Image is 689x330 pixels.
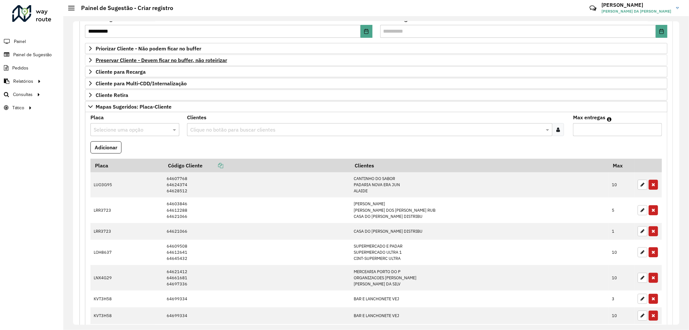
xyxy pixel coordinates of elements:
[163,159,350,172] th: Código Cliente
[96,58,227,63] span: Preservar Cliente - Devem ficar no buffer, não roteirizar
[586,1,600,15] a: Contato Rápido
[14,38,26,45] span: Painel
[163,223,350,240] td: 64621066
[90,141,121,154] button: Adicionar
[163,197,350,223] td: 64603846 64612288 64621066
[607,117,611,122] em: Máximo de clientes que serão colocados na mesma rota com os clientes informados
[163,240,350,265] td: 64609508 64612641 64645432
[350,307,609,324] td: BAR E LANCHONETE VEJ
[85,90,667,101] a: Cliente Retira
[96,69,146,74] span: Cliente para Recarga
[90,240,163,265] td: LOH8637
[609,240,634,265] td: 10
[360,25,372,38] button: Choose Date
[350,159,609,172] th: Clientes
[656,25,667,38] button: Choose Date
[350,197,609,223] td: [PERSON_NAME] [PERSON_NAME] DOS [PERSON_NAME] RUB CASA DO [PERSON_NAME] DISTRIBU
[90,172,163,197] td: LUO3G95
[90,265,163,291] td: LNX4G29
[609,265,634,291] td: 10
[163,307,350,324] td: 64699334
[350,240,609,265] td: SUPERMERCADO E PADAR SUPERMERCADO ULTRA 1 CINT-SUPERMERC ULTRA
[96,81,187,86] span: Cliente para Multi-CDD/Internalização
[90,307,163,324] td: KVT3H58
[12,104,24,111] span: Tático
[573,113,605,121] label: Max entregas
[203,162,223,169] a: Copiar
[96,104,172,109] span: Mapas Sugeridos: Placa-Cliente
[75,5,173,12] h2: Painel de Sugestão - Criar registro
[609,223,634,240] td: 1
[90,197,163,223] td: LRR3723
[163,265,350,291] td: 64621412 64661681 64697336
[85,55,667,66] a: Preservar Cliente - Devem ficar no buffer, não roteirizar
[90,291,163,307] td: KVT3H58
[609,307,634,324] td: 10
[609,159,634,172] th: Max
[12,65,28,71] span: Pedidos
[96,92,128,98] span: Cliente Retira
[13,51,52,58] span: Painel de Sugestão
[601,8,671,14] span: [PERSON_NAME] DA [PERSON_NAME]
[601,2,671,8] h3: [PERSON_NAME]
[350,172,609,197] td: CANTINHO DO SABOR PADARIA NOVA ERA JUN ALAIDE
[187,113,206,121] label: Clientes
[163,172,350,197] td: 64607768 64624374 64628512
[85,78,667,89] a: Cliente para Multi-CDD/Internalização
[85,43,667,54] a: Priorizar Cliente - Não podem ficar no buffer
[350,223,609,240] td: CASA DO [PERSON_NAME] DISTRIBU
[350,291,609,307] td: BAR E LANCHONETE VEJ
[90,159,163,172] th: Placa
[90,113,104,121] label: Placa
[90,223,163,240] td: LRR3723
[609,172,634,197] td: 10
[96,46,201,51] span: Priorizar Cliente - Não podem ficar no buffer
[13,91,33,98] span: Consultas
[13,78,33,85] span: Relatórios
[609,291,634,307] td: 3
[85,66,667,77] a: Cliente para Recarga
[85,101,667,112] a: Mapas Sugeridos: Placa-Cliente
[609,197,634,223] td: 5
[163,291,350,307] td: 64699334
[350,265,609,291] td: MERCEARIA PORTO DO P ORGANIZACOES [PERSON_NAME] [PERSON_NAME] DA SILV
